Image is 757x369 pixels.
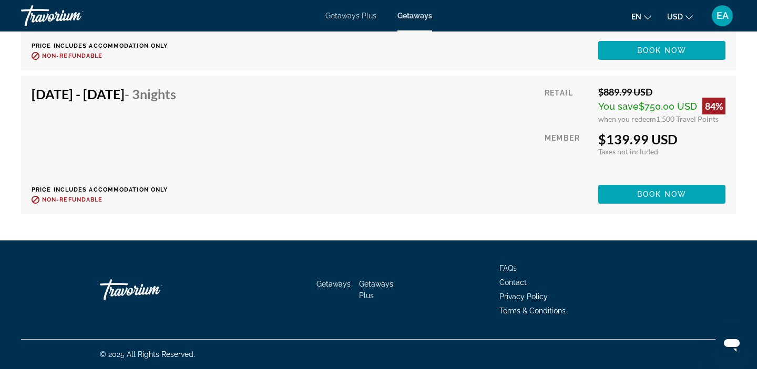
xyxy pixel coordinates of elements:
[42,196,103,203] span: Non-refundable
[656,114,719,123] span: 1,500 Travel Points
[598,185,725,204] button: Book now
[140,86,176,102] span: Nights
[545,131,590,177] div: Member
[598,41,725,60] button: Book now
[125,86,176,102] span: - 3
[598,86,725,98] div: $889.99 USD
[715,327,749,361] iframe: Button to launch messaging window
[598,147,658,156] span: Taxes not included
[499,278,527,287] a: Contact
[631,13,641,21] span: en
[702,98,725,114] div: 84%
[325,12,376,20] a: Getaways Plus
[598,101,639,112] span: You save
[32,86,176,102] h4: [DATE] - [DATE]
[499,307,566,315] a: Terms & Conditions
[32,186,184,193] p: Price includes accommodation only
[598,131,725,147] div: $139.99 USD
[100,274,205,305] a: Travorium
[359,280,393,300] a: Getaways Plus
[709,5,736,27] button: User Menu
[639,101,697,112] span: $750.00 USD
[631,9,651,24] button: Change language
[397,12,432,20] a: Getaways
[100,350,195,359] span: © 2025 All Rights Reserved.
[21,2,126,29] a: Travorium
[42,52,103,59] span: Non-refundable
[717,10,729,21] span: EA
[598,114,656,123] span: when you redeem
[637,190,687,198] span: Book now
[667,9,693,24] button: Change currency
[32,43,184,49] p: Price includes accommodation only
[316,280,351,288] a: Getaways
[499,264,517,272] a: FAQs
[499,292,548,301] a: Privacy Policy
[667,13,683,21] span: USD
[545,86,590,123] div: Retail
[637,46,687,55] span: Book now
